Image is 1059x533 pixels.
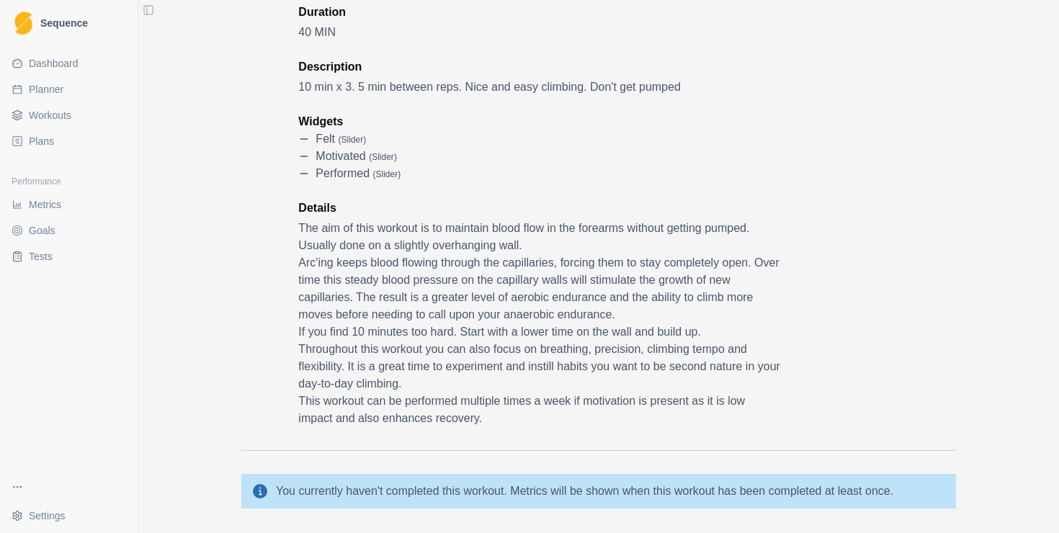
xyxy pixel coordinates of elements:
span: Goals [29,223,55,238]
span: Tests [29,249,53,264]
a: Plans [6,130,132,153]
p: If you find 10 minutes too hard. Start with a lower time on the wall and build up. [298,323,781,341]
p: Details [298,200,781,217]
p: Description [298,58,781,76]
p: Duration [298,4,781,21]
p: motivated [316,148,397,165]
p: The aim of this workout is to maintain blood flow in the forearms without getting pumped. Usually... [298,220,781,254]
span: ( slider ) [369,152,397,162]
span: Planner [29,82,63,97]
p: Widgets [298,113,781,130]
p: Arc'ing keeps blood flowing through the capillaries, forcing them to stay completely open. Over t... [298,254,781,323]
img: Logo [14,12,32,35]
p: Throughout this workout you can also focus on breathing, precision, climbing tempo and flexibilit... [298,341,781,393]
p: 10 min x 3. 5 min between reps. Nice and easy climbing. Don't get pumped [298,79,781,96]
span: Sequence [40,18,88,28]
a: Workouts [6,104,132,127]
p: 40 MIN [298,24,781,41]
a: LogoSequence [6,6,132,40]
span: Metrics [29,197,61,212]
a: Tests [6,245,132,268]
span: ( slider ) [338,135,366,145]
a: Metrics [6,193,132,216]
a: Goals [6,219,132,242]
button: Settings [6,504,132,527]
span: Workouts [29,108,71,122]
a: Planner [6,78,132,101]
a: Dashboard [6,52,132,75]
span: Dashboard [29,56,79,71]
span: Plans [29,134,54,148]
p: felt [316,130,366,148]
p: This workout can be performed multiple times a week if motivation is present as it is low impact ... [298,393,781,427]
p: performed [316,165,401,182]
div: You currently haven't completed this workout. Metrics will be shown when this workout has been co... [241,474,956,509]
span: ( slider ) [373,169,401,179]
div: Performance [6,170,132,193]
